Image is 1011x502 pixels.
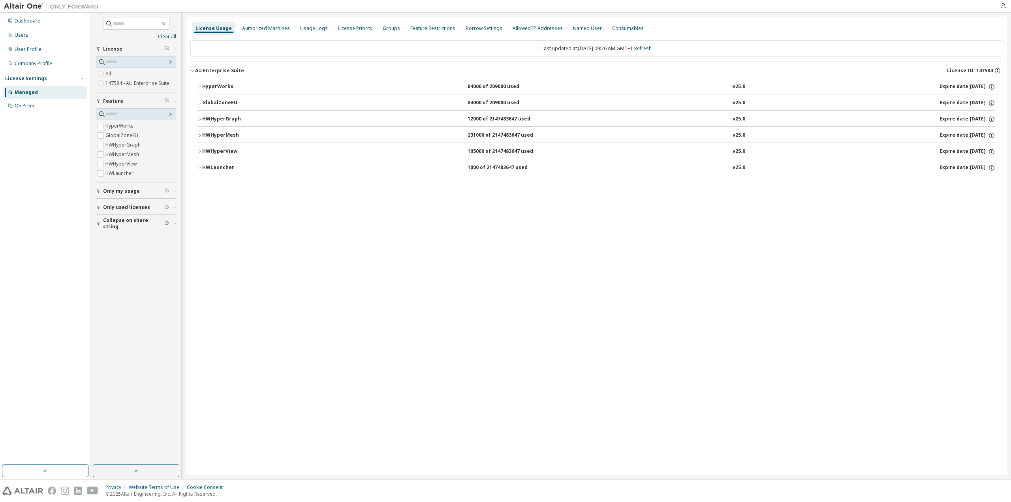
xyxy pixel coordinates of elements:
button: HWLauncher1000 of 2147483647 usedv25.0Expire date:[DATE] [197,159,995,177]
div: HWLauncher [202,164,273,171]
div: On Prem [15,103,34,109]
label: HWHyperView [105,159,138,169]
button: HyperWorks84000 of 209000 usedv25.0Expire date:[DATE] [197,78,995,96]
div: HyperWorks [202,83,273,90]
div: Cookie Consent [187,484,227,491]
div: AU Enterprise Suite [195,68,244,74]
button: HWHyperGraph12000 of 2147483647 usedv25.0Expire date:[DATE] [197,111,995,128]
div: HWHyperView [202,148,273,155]
div: Expire date: [DATE] [940,100,995,107]
div: 84000 of 209000 used [468,83,539,90]
div: License Settings [5,75,47,82]
span: Clear filter [164,204,169,211]
button: Only my usage [96,182,176,200]
div: License Priority [338,25,372,32]
span: Clear filter [164,98,169,104]
label: 147584 - AU Enterprise Suite [105,79,171,88]
div: Allowed IP Addresses [513,25,563,32]
span: Clear filter [164,188,169,194]
div: Dashboard [15,18,41,24]
span: Only my usage [103,188,140,194]
div: Expire date: [DATE] [940,116,995,123]
span: License [103,46,122,52]
div: 1000 of 2147483647 used [468,164,539,171]
img: Altair One [4,2,103,10]
div: v25.0 [733,164,745,171]
button: HWHyperView105000 of 2147483647 usedv25.0Expire date:[DATE] [197,143,995,160]
button: HWHyperMesh231000 of 2147483647 usedv25.0Expire date:[DATE] [197,127,995,144]
button: License [96,40,176,58]
div: Company Profile [15,60,52,67]
div: Users [15,32,28,38]
a: Refresh [634,45,652,52]
span: Clear filter [164,220,169,227]
div: 231000 of 2147483647 used [468,132,539,139]
span: Only used licenses [103,204,150,211]
button: Only used licenses [96,199,176,216]
div: GlobalZoneEU [202,100,273,107]
div: v25.0 [733,83,745,90]
img: altair_logo.svg [2,487,43,495]
div: Last updated at: [DATE] 09:26 AM GMT+1 [190,40,1002,57]
div: Authorized Machines [242,25,290,32]
p: © 2025 Altair Engineering, Inc. All Rights Reserved. [105,491,227,497]
label: GlobalZoneEU [105,131,140,140]
div: 12000 of 2147483647 used [468,116,539,123]
img: linkedin.svg [74,487,82,495]
div: Expire date: [DATE] [940,83,995,90]
div: Expire date: [DATE] [940,148,995,155]
label: HyperWorks [105,121,135,131]
div: Website Terms of Use [129,484,187,491]
div: Groups [383,25,400,32]
label: HWHyperMesh [105,150,141,159]
button: Feature [96,92,176,110]
span: License ID: 147584 [947,68,993,74]
label: HWLauncher [105,169,135,178]
img: facebook.svg [48,487,56,495]
img: youtube.svg [87,487,98,495]
div: HWHyperGraph [202,116,273,123]
div: v25.0 [733,148,745,155]
div: v25.0 [733,116,745,123]
span: Clear filter [164,46,169,52]
div: Feature Restrictions [410,25,455,32]
div: Consumables [612,25,644,32]
div: Expire date: [DATE] [940,132,995,139]
div: v25.0 [733,100,745,107]
div: Managed [15,89,38,96]
img: instagram.svg [61,487,69,495]
button: AU Enterprise SuiteLicense ID: 147584 [190,62,1002,79]
span: Feature [103,98,123,104]
button: Collapse on share string [96,215,176,232]
div: HWHyperMesh [202,132,273,139]
button: GlobalZoneEU84000 of 209000 usedv25.0Expire date:[DATE] [197,94,995,112]
div: Borrow Settings [466,25,502,32]
div: License Usage [195,25,232,32]
div: v25.0 [733,132,745,139]
div: 84000 of 209000 used [468,100,539,107]
div: Usage Logs [300,25,328,32]
div: Privacy [105,484,129,491]
label: All [105,69,113,79]
label: HWHyperGraph [105,140,142,150]
div: Named User [573,25,602,32]
a: Clear all [96,34,176,40]
span: Collapse on share string [103,217,164,230]
div: Expire date: [DATE] [940,164,995,171]
div: User Profile [15,46,41,53]
div: 105000 of 2147483647 used [468,148,539,155]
